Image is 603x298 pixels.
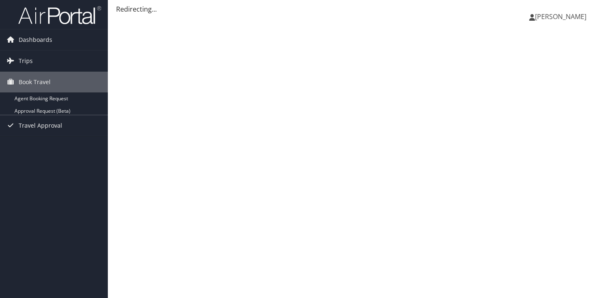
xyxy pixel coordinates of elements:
img: airportal-logo.png [18,5,101,25]
span: Trips [19,51,33,71]
span: [PERSON_NAME] [535,12,586,21]
span: Book Travel [19,72,51,92]
span: Dashboards [19,29,52,50]
div: Redirecting... [116,4,595,14]
a: [PERSON_NAME] [529,4,595,29]
span: Travel Approval [19,115,62,136]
